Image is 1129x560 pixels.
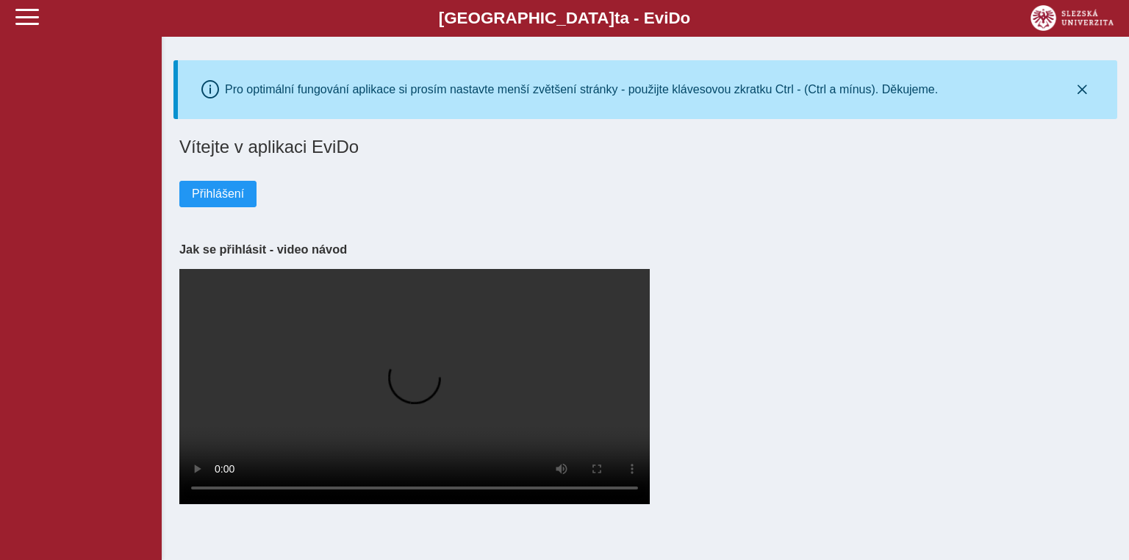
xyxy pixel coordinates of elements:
[179,269,650,504] video: Your browser does not support the video tag.
[179,181,257,207] button: Přihlášení
[668,9,680,27] span: D
[225,83,938,96] div: Pro optimální fungování aplikace si prosím nastavte menší zvětšení stránky - použijte klávesovou ...
[192,187,244,201] span: Přihlášení
[179,137,1111,157] h1: Vítejte v aplikaci EviDo
[614,9,620,27] span: t
[681,9,691,27] span: o
[1031,5,1114,31] img: logo_web_su.png
[179,243,1111,256] h3: Jak se přihlásit - video návod
[44,9,1085,28] b: [GEOGRAPHIC_DATA] a - Evi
